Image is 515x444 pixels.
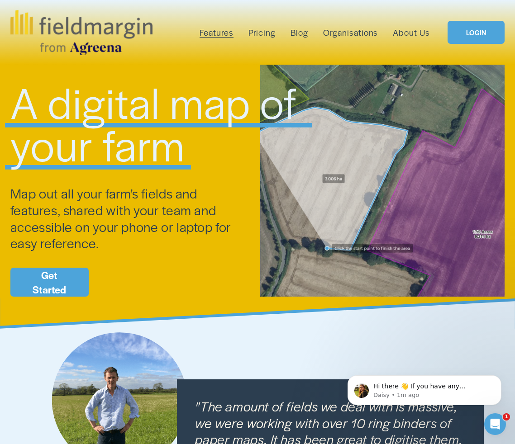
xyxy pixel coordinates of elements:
[334,356,515,420] iframe: Intercom notifications message
[323,25,378,40] a: Organisations
[393,25,430,40] a: About Us
[200,25,234,40] a: folder dropdown
[10,10,153,55] img: fieldmargin.com
[10,268,89,297] a: Get Started
[10,72,306,174] span: A digital map of your farm
[484,413,506,435] iframe: Intercom live chat
[291,25,308,40] a: Blog
[448,21,505,44] a: LOGIN
[10,184,234,252] span: Map out all your farm's fields and features, shared with your team and accessible on your phone o...
[200,26,234,39] span: Features
[503,413,510,420] span: 1
[248,25,276,40] a: Pricing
